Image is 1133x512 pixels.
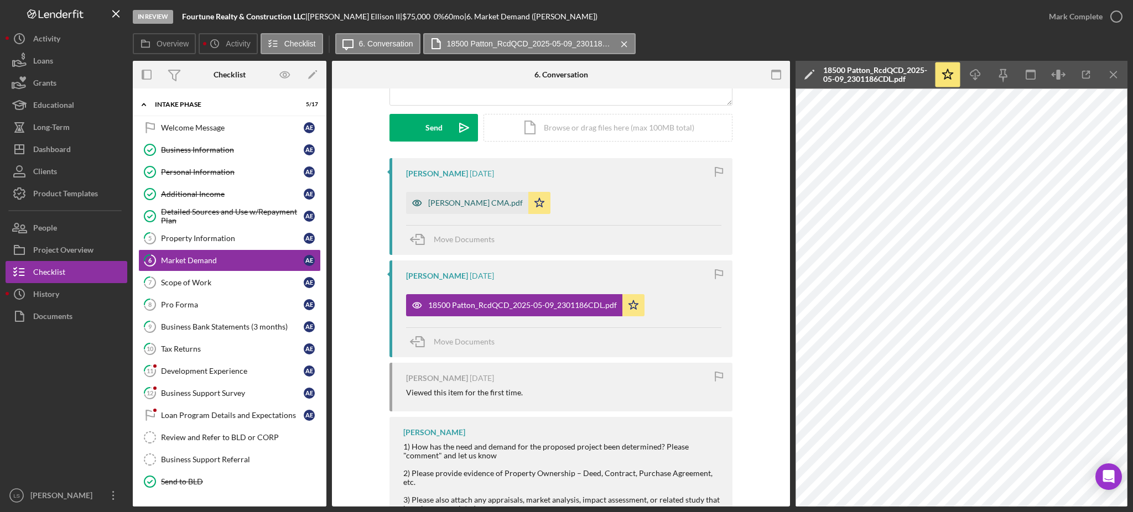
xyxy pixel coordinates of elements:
div: 5 / 17 [298,101,318,108]
button: 18500 Patton_RcdQCD_2025-05-09_2301186CDL.pdf [406,294,645,316]
tspan: 9 [148,323,152,330]
div: Open Intercom Messenger [1095,463,1122,490]
div: Additional Income [161,190,304,198]
div: Loan Program Details and Expectations [161,411,304,420]
div: [PERSON_NAME] [406,169,468,178]
button: Clients [6,160,127,182]
a: 7Scope of WorkAE [138,271,321,294]
div: Mark Complete [1049,6,1103,28]
div: A E [304,189,315,200]
div: 18500 Patton_RcdQCD_2025-05-09_2301186CDL.pdf [823,66,928,83]
tspan: 5 [148,234,152,242]
div: Property Information [161,234,304,243]
div: A E [304,410,315,421]
div: [PERSON_NAME] CMA.pdf [428,198,523,207]
button: Project Overview [6,239,127,261]
div: [PERSON_NAME] [406,374,468,383]
div: A E [304,166,315,177]
div: Detailed Sources and Use w/Repayment Plan [161,207,304,225]
a: Product Templates [6,182,127,205]
button: 6. Conversation [335,33,420,54]
button: [PERSON_NAME] CMA.pdf [406,192,550,214]
div: Activity [33,28,60,53]
button: Checklist [261,33,323,54]
div: A E [304,277,315,288]
a: Activity [6,28,127,50]
span: Move Documents [434,234,495,244]
div: 1) How has the need and demand for the proposed project been determined? Please "comment" and let... [403,442,721,460]
div: A E [304,388,315,399]
div: Business Information [161,145,304,154]
button: 18500 Patton_RcdQCD_2025-05-09_2301186CDL.pdf [423,33,636,54]
div: People [33,217,57,242]
div: Intake Phase [155,101,290,108]
div: [PERSON_NAME] [406,271,468,280]
span: Move Documents [434,337,495,346]
b: Fourtune Realty & Construction LLC [182,12,305,21]
button: Activity [199,33,257,54]
button: Overview [133,33,196,54]
a: Loans [6,50,127,72]
div: Send to BLD [161,477,320,486]
div: Business Support Referral [161,455,320,464]
button: Educational [6,94,127,116]
div: Business Support Survey [161,389,304,398]
button: Send [389,114,478,142]
button: History [6,283,127,305]
div: [PERSON_NAME] Ellison II | [308,12,402,21]
div: 18500 Patton_RcdQCD_2025-05-09_2301186CDL.pdf [428,301,617,310]
button: Checklist [6,261,127,283]
div: A E [304,211,315,222]
a: Review and Refer to BLD or CORP [138,426,321,448]
time: 2025-07-24 01:02 [470,169,494,178]
span: $75,000 [402,12,430,21]
div: Welcome Message [161,123,304,132]
tspan: 12 [147,389,153,396]
div: A E [304,343,315,354]
a: Loan Program Details and ExpectationsAE [138,404,321,426]
label: Checklist [284,39,316,48]
div: Send [425,114,443,142]
a: Detailed Sources and Use w/Repayment PlanAE [138,205,321,227]
div: Personal Information [161,168,304,176]
div: Development Experience [161,367,304,375]
button: Documents [6,305,127,327]
button: Mark Complete [1038,6,1127,28]
button: Dashboard [6,138,127,160]
time: 2025-07-10 19:15 [470,374,494,383]
text: LS [13,493,20,499]
div: Educational [33,94,74,119]
a: 11Development ExperienceAE [138,360,321,382]
a: 12Business Support SurveyAE [138,382,321,404]
tspan: 11 [147,367,153,374]
div: 60 mo [444,12,464,21]
label: 6. Conversation [359,39,413,48]
div: | 6. Market Demand ([PERSON_NAME]) [464,12,597,21]
div: Tax Returns [161,344,304,353]
div: Loans [33,50,53,75]
label: 18500 Patton_RcdQCD_2025-05-09_2301186CDL.pdf [447,39,613,48]
button: Grants [6,72,127,94]
div: Scope of Work [161,278,304,287]
div: Clients [33,160,57,185]
div: | [182,12,308,21]
div: Grants [33,72,56,97]
div: Viewed this item for the first time. [406,388,523,397]
a: Welcome MessageAE [138,117,321,139]
tspan: 7 [148,279,152,286]
div: Review and Refer to BLD or CORP [161,433,320,442]
a: 6Market DemandAE [138,249,321,271]
a: Business InformationAE [138,139,321,161]
a: Send to BLD [138,471,321,493]
div: A E [304,255,315,266]
a: 10Tax ReturnsAE [138,338,321,360]
tspan: 6 [148,257,152,264]
div: Pro Forma [161,300,304,309]
div: A E [304,299,315,310]
button: People [6,217,127,239]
